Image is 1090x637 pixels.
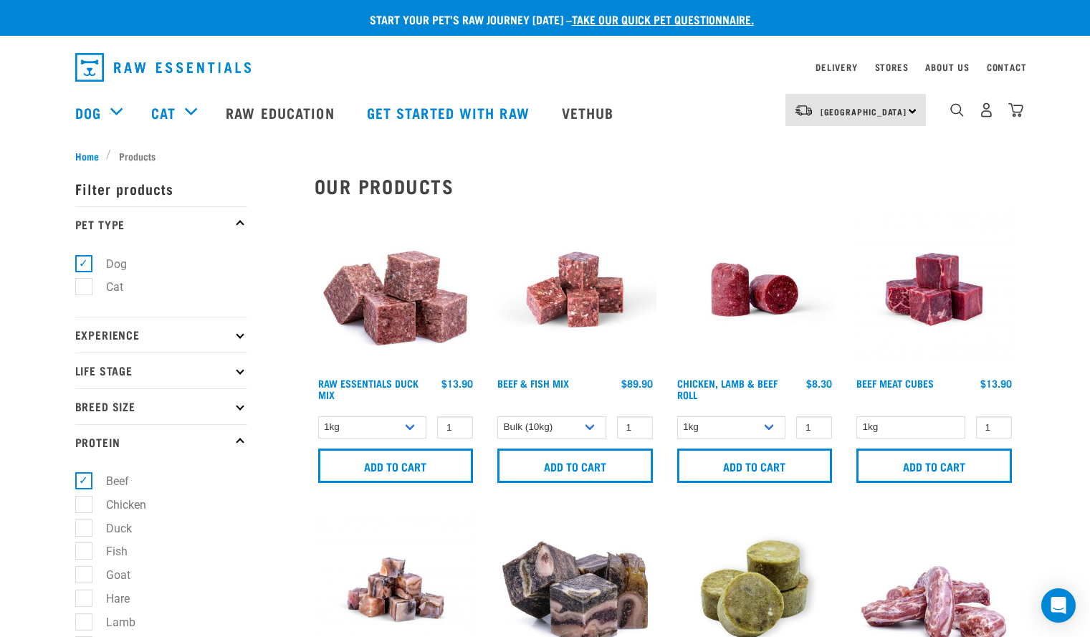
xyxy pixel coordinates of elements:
img: home-icon@2x.png [1008,102,1023,118]
a: Chicken, Lamb & Beef Roll [677,380,778,397]
input: Add to cart [318,449,474,483]
a: About Us [925,64,969,70]
p: Breed Size [75,388,247,424]
a: Cat [151,102,176,123]
img: home-icon-1@2x.png [950,103,964,117]
div: Open Intercom Messenger [1041,588,1076,623]
label: Hare [83,590,135,608]
a: Vethub [548,84,632,141]
label: Beef [83,472,135,490]
h2: Our Products [315,175,1015,197]
input: Add to cart [677,449,833,483]
a: Beef & Fish Mix [497,380,569,385]
a: Stores [875,64,909,70]
a: Delivery [816,64,857,70]
input: 1 [437,416,473,439]
a: Raw Education [211,84,352,141]
input: Add to cart [497,449,653,483]
p: Experience [75,317,247,353]
label: Chicken [83,496,152,514]
img: Raw Essentials Chicken Lamb Beef Bulk Minced Raw Dog Food Roll Unwrapped [674,209,836,371]
div: $8.30 [806,378,832,389]
div: $89.90 [621,378,653,389]
input: Add to cart [856,449,1012,483]
div: $13.90 [980,378,1012,389]
a: Get started with Raw [353,84,548,141]
p: Filter products [75,171,247,206]
a: Home [75,148,107,163]
img: Beef Meat Cubes 1669 [853,209,1015,371]
nav: dropdown navigation [64,47,1027,87]
div: $13.90 [441,378,473,389]
span: [GEOGRAPHIC_DATA] [821,109,907,114]
label: Lamb [83,613,141,631]
p: Protein [75,424,247,460]
nav: breadcrumbs [75,148,1015,163]
p: Pet Type [75,206,247,242]
label: Fish [83,542,133,560]
input: 1 [617,416,653,439]
a: Dog [75,102,101,123]
img: Raw Essentials Logo [75,53,251,82]
a: take our quick pet questionnaire. [572,16,754,22]
a: Raw Essentials Duck Mix [318,380,419,397]
img: ?1041 RE Lamb Mix 01 [315,209,477,371]
img: van-moving.png [794,104,813,117]
input: 1 [976,416,1012,439]
p: Life Stage [75,353,247,388]
span: Home [75,148,99,163]
input: 1 [796,416,832,439]
img: user.png [979,102,994,118]
img: Beef Mackerel 1 [494,209,656,371]
label: Cat [83,278,129,296]
label: Dog [83,255,133,273]
label: Duck [83,519,138,537]
a: Contact [987,64,1027,70]
a: Beef Meat Cubes [856,380,934,385]
label: Goat [83,566,136,584]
